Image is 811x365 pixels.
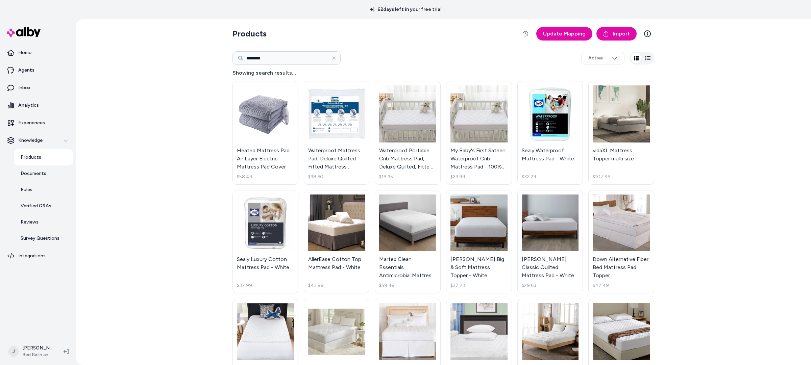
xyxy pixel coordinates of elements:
a: Sealy Luxury Cotton Mattress Pad - WhiteSealy Luxury Cotton Mattress Pad - White$37.99 [232,190,298,294]
p: 62 days left in your free trial [366,6,445,13]
p: Experiences [18,120,45,126]
h2: Products [232,28,267,39]
p: Inbox [18,84,30,91]
a: Martex Clean Essentials Antimicrobial Mattress Pad - WhiteMartex Clean Essentials Antimicrobial M... [375,190,441,294]
p: Knowledge [18,137,43,144]
p: Documents [21,170,46,177]
a: My Baby's First Sateen Waterproof Crib Mattress Pad - 100% Cotton Top, Hypoallergenic, Fits Crib ... [446,81,512,185]
a: Ella Jayne Classic Quilted Mattress Pad - White[PERSON_NAME] Classic Quilted Mattress Pad - White... [517,190,583,294]
a: Agents [3,62,73,78]
a: Import [596,27,637,41]
a: Waterproof Mattress Pad, Deluxe Quilted Fitted Mattress Topper, Breathable, Quiet, Comfortable Al... [304,81,370,185]
button: J[PERSON_NAME]Bed Bath and Beyond [4,341,58,362]
p: Reviews [21,219,39,226]
a: Verified Q&As [14,198,73,214]
a: Ella Jayne Big & Soft Mattress Topper - White[PERSON_NAME] Big & Soft Mattress Topper - White$37.23 [446,190,512,294]
a: Inbox [3,80,73,96]
p: Products [21,154,41,161]
a: Integrations [3,248,73,264]
button: Knowledge [3,132,73,149]
p: Verified Q&As [21,203,51,209]
a: Survey Questions [14,230,73,246]
a: Home [3,45,73,61]
a: Products [14,149,73,165]
p: Analytics [18,102,39,109]
h4: Showing search results... [232,69,654,77]
a: Sealy Waterproof Mattress Pad - WhiteSealy Waterproof Mattress Pad - White$32.29 [517,81,583,185]
a: Reviews [14,214,73,230]
p: [PERSON_NAME] [22,345,53,351]
span: Import [613,30,630,38]
p: Home [18,49,31,56]
a: vidaXL Mattress Topper multi sizevidaXL Mattress Topper multi size$107.99 [588,81,654,185]
a: Heated Mattress Pad Air Layer Electric Mattress Pad CoverHeated Mattress Pad Air Layer Electric M... [232,81,298,185]
a: Down Alternative Fiber Bed Mattress Pad TopperDown Alternative Fiber Bed Mattress Pad Topper$47.49 [588,190,654,294]
a: Analytics [3,97,73,113]
p: Integrations [18,253,46,259]
img: alby Logo [7,27,41,37]
a: Rules [14,182,73,198]
span: J [8,346,19,357]
a: Documents [14,165,73,182]
a: Update Mapping [536,27,592,41]
p: Survey Questions [21,235,59,242]
span: Update Mapping [543,30,586,38]
a: AllerEase Cotton Top Mattress Pad - WhiteAllerEase Cotton Top Mattress Pad - White$43.99 [304,190,370,294]
button: Active [581,52,624,64]
p: Rules [21,186,32,193]
a: Experiences [3,115,73,131]
p: Agents [18,67,34,74]
span: Bed Bath and Beyond [22,351,53,358]
a: Waterproof Portable Crib Mattress Pad, Deluxe Quilted, Fitted Mattress Topper, Breathable, Quiet ... [375,81,441,185]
